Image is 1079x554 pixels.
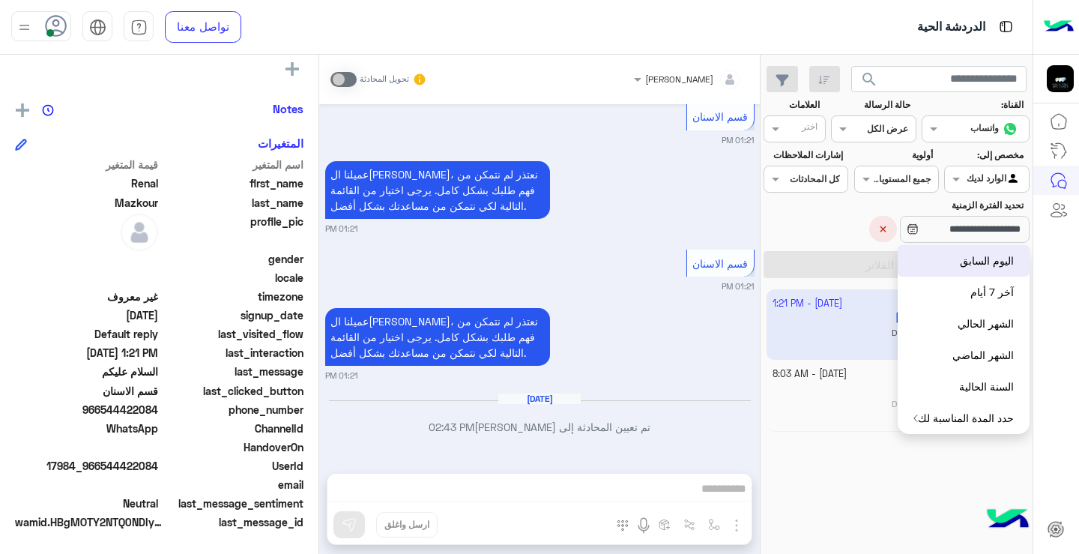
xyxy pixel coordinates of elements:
span: timezone [161,289,304,304]
span: null [15,270,158,286]
span: Default reply [15,326,158,342]
span: search [860,70,878,88]
span: last_message [161,364,304,379]
span: phone_number [161,402,304,418]
button: × [869,216,897,242]
span: gender [161,251,304,267]
span: 17984_966544422084 [15,458,158,474]
img: tab [130,19,148,36]
h6: [DATE] [498,394,581,404]
span: [PERSON_NAME] [645,73,713,85]
span: wamid.HBgMOTY2NTQ0NDIyMDg0FQIAEhgUMkFFRDJEM0MxNDdFMzk1MThDNzAA [15,514,165,530]
img: add [16,103,29,117]
span: 0 [15,496,158,511]
small: 01:21 PM [325,370,358,382]
span: قسم الاسنان [692,257,748,270]
span: UserId [161,458,304,474]
span: قسم الاسنان [692,110,748,123]
button: آخر 7 أيام [898,277,1030,308]
h6: Notes [273,102,303,115]
span: غير معروف [15,289,158,304]
small: 01:21 PM [722,134,755,146]
label: القناة: [924,98,1024,112]
img: notes [42,104,54,116]
p: 20/9/2025, 1:21 PM [325,161,550,219]
label: العلامات [765,98,820,112]
label: حالة الرسالة [833,98,910,112]
span: 2 [15,421,158,436]
span: null [15,439,158,455]
button: حدد المدة المناسبة لك [898,403,1030,434]
span: Mazkour [15,195,158,211]
span: 02:43 PM [429,421,474,433]
label: أولوية [856,148,933,162]
img: tab [997,17,1015,36]
label: تحديد الفترة الزمنية [856,199,1024,212]
span: signup_date [161,307,304,323]
span: السلام عليكم [15,364,158,379]
span: first_name [161,175,304,191]
img: open [913,415,918,422]
small: تحويل المحادثة [360,73,409,85]
small: 01:21 PM [722,280,755,292]
span: last_clicked_button [161,383,304,399]
span: 966544422084 [15,402,158,418]
a: tab [124,11,154,43]
span: اسم المتغير [161,157,304,172]
span: last_message_sentiment [161,496,304,511]
span: 2025-09-20T10:21:31.043Z [15,345,158,361]
img: hulul-logo.png [982,494,1034,547]
span: HandoverOn [161,439,304,455]
img: Logo [1044,11,1074,43]
span: ChannelId [161,421,304,436]
button: search [851,66,888,98]
button: السنة الحالية [898,371,1030,403]
button: ارسل واغلق [376,512,438,538]
span: email [161,477,304,493]
button: تطبيق الفلاتر [764,251,1030,278]
span: null [15,477,158,493]
span: Default reply [892,398,958,409]
span: قيمة المتغير [15,157,158,172]
button: الشهر الحالي [898,308,1030,340]
div: اختر [802,120,820,137]
h6: المتغيرات [258,136,303,150]
span: last_name [161,195,304,211]
img: defaultAdmin.png [121,214,158,251]
span: 2025-09-18T15:02:50.154Z [15,307,158,323]
span: profile_pic [161,214,304,248]
img: profile [15,18,34,37]
span: قسم الاسنان [15,383,158,399]
p: 20/9/2025, 1:21 PM [325,308,550,366]
label: إشارات الملاحظات [765,148,842,162]
label: مخصص إلى: [946,148,1024,162]
p: تم تعيين المحادثة إلى [PERSON_NAME] [325,419,755,435]
button: الشهر الماضي [898,340,1030,371]
img: tab [89,19,106,36]
span: last_message_id [168,514,303,530]
img: 177882628735456 [1047,65,1074,92]
a: تواصل معنا [165,11,241,43]
button: اليوم السابق [898,245,1030,277]
p: الدردشة الحية [917,17,985,37]
span: null [15,251,158,267]
span: locale [161,270,304,286]
small: [DATE] - 8:03 AM [773,367,847,382]
span: Renal [15,175,158,191]
small: 01:21 PM [325,223,358,235]
span: last_visited_flow [161,326,304,342]
span: last_interaction [161,345,304,361]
